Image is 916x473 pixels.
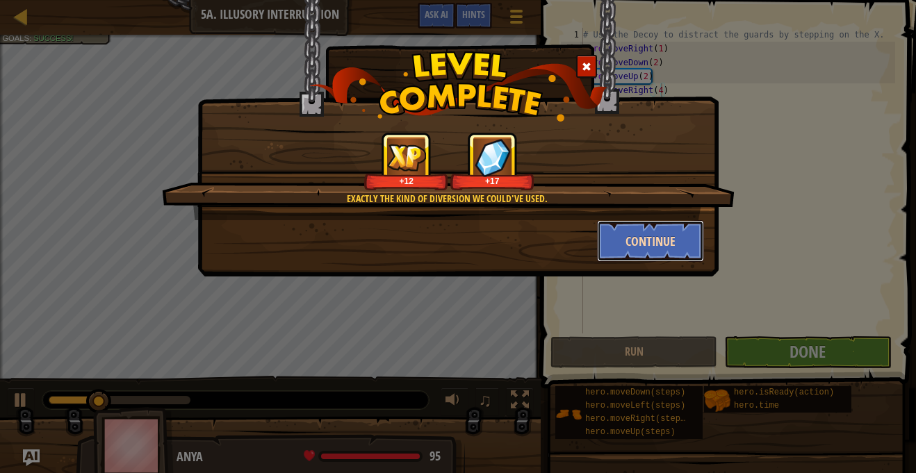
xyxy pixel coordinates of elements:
[597,220,705,262] button: Continue
[367,176,445,186] div: +12
[387,144,426,171] img: reward_icon_xp.png
[453,176,532,186] div: +17
[309,51,607,122] img: level_complete.png
[228,192,666,206] div: Exactly the kind of diversion we could've used.
[475,138,511,176] img: reward_icon_gems.png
